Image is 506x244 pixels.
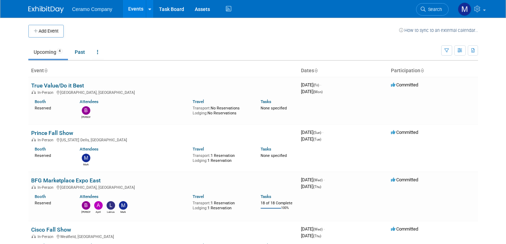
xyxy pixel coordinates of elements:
[301,233,321,238] span: [DATE]
[391,226,418,232] span: Committed
[391,177,418,182] span: Committed
[313,234,321,238] span: (Thu)
[301,177,325,182] span: [DATE]
[31,137,295,142] div: [US_STATE] Dells, [GEOGRAPHIC_DATA]
[31,184,295,190] div: [GEOGRAPHIC_DATA], [GEOGRAPHIC_DATA]
[301,82,321,87] span: [DATE]
[324,226,325,232] span: -
[94,201,103,210] img: April Rockett
[261,194,271,199] a: Tasks
[324,177,325,182] span: -
[32,234,36,238] img: In-Person Event
[31,177,101,184] a: BFG Marketplace Expo East
[31,130,73,136] a: Prince Fall Show
[261,201,295,206] div: 18 of 18 Complete
[313,178,323,182] span: (Wed)
[72,6,113,12] span: Ceramo Company
[313,185,321,189] span: (Thu)
[320,82,321,87] span: -
[193,104,250,115] div: No Reservations No Reservations
[81,162,90,166] div: Mark Ries
[281,206,289,216] td: 100%
[313,131,321,135] span: (Sun)
[426,7,442,12] span: Search
[313,227,323,231] span: (Wed)
[38,90,56,95] span: In-Person
[81,210,90,214] div: Brian Howard
[38,138,56,142] span: In-Person
[38,234,56,239] span: In-Person
[31,89,295,95] div: [GEOGRAPHIC_DATA], [GEOGRAPHIC_DATA]
[301,89,323,94] span: [DATE]
[35,104,69,111] div: Reserved
[193,201,211,205] span: Transport:
[119,210,127,214] div: Mark Ries
[458,2,471,16] img: Mark Ries
[32,185,36,189] img: In-Person Event
[35,194,46,199] a: Booth
[80,147,98,152] a: Attendees
[193,152,250,163] div: 1 Reservation 1 Reservation
[44,68,47,73] a: Sort by Event Name
[261,147,271,152] a: Tasks
[388,65,478,77] th: Participation
[301,136,321,142] span: [DATE]
[35,147,46,152] a: Booth
[193,106,211,110] span: Transport:
[322,130,323,135] span: -
[301,184,321,189] span: [DATE]
[69,45,90,59] a: Past
[80,194,98,199] a: Attendees
[31,226,71,233] a: Cisco Fall Show
[193,153,211,158] span: Transport:
[313,83,319,87] span: (Fri)
[391,82,418,87] span: Committed
[301,130,323,135] span: [DATE]
[31,233,295,239] div: Westfield, [GEOGRAPHIC_DATA]
[28,6,64,13] img: ExhibitDay
[416,3,449,16] a: Search
[301,226,325,232] span: [DATE]
[82,154,90,162] img: Mark Ries
[32,138,36,141] img: In-Person Event
[193,99,204,104] a: Travel
[35,199,69,206] div: Reserved
[94,210,103,214] div: April Rockett
[35,152,69,158] div: Reserved
[32,90,36,94] img: In-Person Event
[391,130,418,135] span: Committed
[313,90,323,94] span: (Mon)
[399,28,478,33] a: How to sync to an external calendar...
[82,106,90,115] img: Brian Howard
[81,115,90,119] div: Brian Howard
[82,201,90,210] img: Brian Howard
[420,68,424,73] a: Sort by Participation Type
[35,99,46,104] a: Booth
[80,99,98,104] a: Attendees
[193,111,207,115] span: Lodging:
[57,49,63,54] span: 4
[28,25,64,38] button: Add Event
[107,201,115,210] img: Lakius Mccoy
[298,65,388,77] th: Dates
[193,147,204,152] a: Travel
[38,185,56,190] span: In-Person
[261,99,271,104] a: Tasks
[28,65,298,77] th: Event
[193,206,207,210] span: Lodging:
[261,106,287,110] span: None specified
[106,210,115,214] div: Lakius Mccoy
[28,45,68,59] a: Upcoming4
[193,199,250,210] div: 1 Reservation 1 Reservation
[31,82,84,89] a: True Value/Do it Best
[314,68,318,73] a: Sort by Start Date
[119,201,127,210] img: Mark Ries
[261,153,287,158] span: None specified
[313,137,321,141] span: (Tue)
[193,194,204,199] a: Travel
[193,158,207,163] span: Lodging:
